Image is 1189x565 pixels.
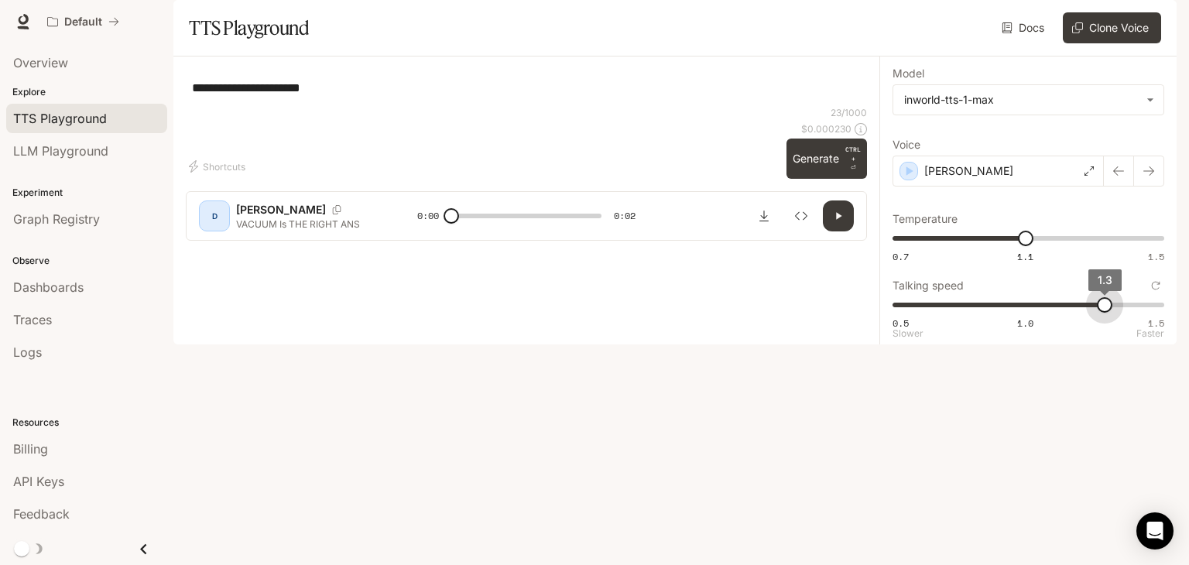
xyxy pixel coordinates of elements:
button: Copy Voice ID [326,205,348,214]
span: 1.1 [1017,250,1033,263]
p: $ 0.000230 [801,122,851,135]
button: Inspect [786,200,817,231]
p: Talking speed [893,280,964,291]
p: Slower [893,329,923,338]
span: 1.5 [1148,317,1164,330]
p: Faster [1136,329,1164,338]
p: Voice [893,139,920,150]
p: 23 / 1000 [831,106,867,119]
button: Shortcuts [186,154,252,179]
button: All workspaces [40,6,126,37]
span: 1.0 [1017,317,1033,330]
div: inworld-tts-1-max [893,85,1163,115]
p: VACUUM Is THE RIGHT ANS [236,217,380,231]
button: Reset to default [1147,277,1164,294]
div: Open Intercom Messenger [1136,512,1174,550]
a: Docs [999,12,1050,43]
p: Model [893,68,924,79]
p: [PERSON_NAME] [236,202,326,217]
p: Temperature [893,214,958,224]
span: 0.5 [893,317,909,330]
span: 1.5 [1148,250,1164,263]
button: Download audio [749,200,780,231]
span: 0.7 [893,250,909,263]
h1: TTS Playground [189,12,309,43]
button: Clone Voice [1063,12,1161,43]
p: Default [64,15,102,29]
button: GenerateCTRL +⏎ [786,139,867,179]
span: 1.3 [1098,273,1112,286]
p: CTRL + [845,145,861,163]
p: ⏎ [845,145,861,173]
p: [PERSON_NAME] [924,163,1013,179]
div: inworld-tts-1-max [904,92,1139,108]
span: 0:02 [614,208,636,224]
span: 0:00 [417,208,439,224]
div: D [202,204,227,228]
